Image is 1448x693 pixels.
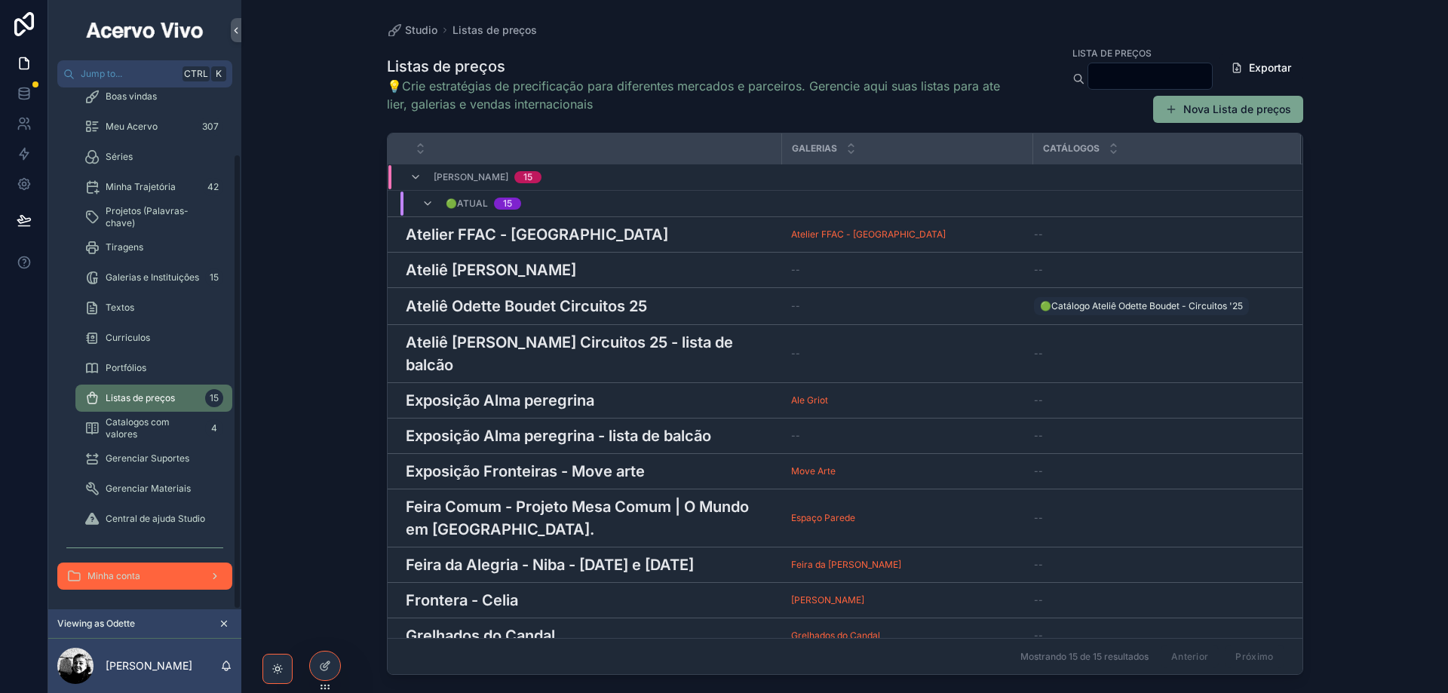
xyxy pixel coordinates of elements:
[1034,228,1283,241] a: --
[106,151,133,163] span: Séries
[106,416,199,440] span: Catalogos com valores
[791,394,828,406] span: Ale Griot
[106,302,134,314] span: Textos
[1034,465,1043,477] span: --
[792,143,837,155] span: Galerias
[75,83,232,110] a: Boas vindas
[75,385,232,412] a: Listas de preços15
[1034,559,1043,571] span: --
[791,348,800,360] span: --
[406,295,773,317] a: Ateliê Odette Boudet Circuitos 25
[106,513,205,525] span: Central de ajuda Studio
[1034,297,1249,315] a: 🟢Catálogo Ateliê Odette Boudet - Circuitos '25
[1034,348,1043,360] span: --
[1020,651,1149,663] span: Mostrando 15 de 15 resultados
[1034,630,1283,642] a: --
[106,658,192,673] p: [PERSON_NAME]
[106,90,157,103] span: Boas vindas
[406,259,773,281] a: Ateliê [PERSON_NAME]
[1034,559,1283,571] a: --
[791,348,1024,360] a: --
[75,415,232,442] a: Catalogos com valores4
[791,430,1024,442] a: --
[791,300,1024,312] a: --
[205,389,223,407] div: 15
[1034,430,1283,442] a: --
[1034,465,1283,477] a: --
[791,430,800,442] span: --
[406,624,773,647] a: Grelhados do Candal
[406,331,773,376] a: Ateliê [PERSON_NAME] Circuitos 25 - lista de balcão
[1153,96,1303,123] button: Nova Lista de preços
[791,228,946,241] a: Atelier FFAC - [GEOGRAPHIC_DATA]
[87,570,140,582] span: Minha conta
[57,60,232,87] button: Jump to...CtrlK
[387,23,437,38] a: Studio
[1219,54,1303,81] button: Exportar
[387,77,1001,113] a: 💡Crie estratégias de precificação para diferentes mercados e parceiros. Gerencie aqui suas listas...
[791,394,1024,406] a: Ale Griot
[1034,512,1043,524] span: --
[1034,294,1283,318] a: 🟢Catálogo Ateliê Odette Boudet - Circuitos '25
[1034,512,1283,524] a: --
[1072,46,1152,60] label: Lista de preços
[75,143,232,170] a: Séries
[406,259,576,281] h3: Ateliê [PERSON_NAME]
[406,389,773,412] a: Exposição Alma peregrina
[406,295,647,317] h3: Ateliê Odette Boudet Circuitos 25
[791,512,1024,524] a: Espaço Parede
[198,118,223,136] div: 307
[183,66,210,81] span: Ctrl
[791,630,880,642] a: Grelhados do Candal
[791,512,855,524] a: Espaço Parede
[1043,143,1100,155] span: Catálogos
[1034,394,1283,406] a: --
[406,425,773,447] a: Exposição Alma peregrina - lista de balcão
[1034,594,1283,606] a: --
[75,475,232,502] a: Gerenciar Materiais
[1034,228,1043,241] span: --
[406,460,773,483] a: Exposição Fronteiras - Move arte
[406,495,773,541] a: Feira Comum - Projeto Mesa Comum | O Mundo em [GEOGRAPHIC_DATA].
[75,234,232,261] a: Tiragens
[523,171,532,183] div: 15
[75,113,232,140] a: Meu Acervo307
[406,553,773,576] a: Feira da Alegria - Niba - [DATE] e [DATE]
[84,18,206,42] img: App logo
[1034,594,1043,606] span: --
[1034,264,1043,276] span: --
[791,559,901,571] a: Feira da [PERSON_NAME]
[75,204,232,231] a: Projetos (Palavras-chave)
[1034,430,1043,442] span: --
[791,300,800,312] span: --
[106,241,143,253] span: Tiragens
[1034,630,1043,642] span: --
[406,389,594,412] h3: Exposição Alma peregrina
[106,332,150,344] span: Curriculos
[205,419,223,437] div: 4
[405,23,437,38] span: Studio
[106,205,217,229] span: Projetos (Palavras-chave)
[434,171,508,183] span: [PERSON_NAME]
[75,173,232,201] a: Minha Trajetória42
[75,445,232,472] a: Gerenciar Suportes
[406,460,645,483] h3: Exposição Fronteiras - Move arte
[106,362,146,374] span: Portfólios
[106,181,176,193] span: Minha Trajetória
[791,264,800,276] span: --
[406,589,773,612] a: Frontera - Celia
[503,198,512,210] div: 15
[1040,300,1243,312] span: 🟢Catálogo Ateliê Odette Boudet - Circuitos '25
[791,594,864,606] a: [PERSON_NAME]
[203,178,223,196] div: 42
[791,228,1024,241] a: Atelier FFAC - [GEOGRAPHIC_DATA]
[791,559,1024,571] a: Feira da [PERSON_NAME]
[106,392,175,404] span: Listas de preços
[791,465,836,477] a: Move Arte
[791,630,1024,642] a: Grelhados do Candal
